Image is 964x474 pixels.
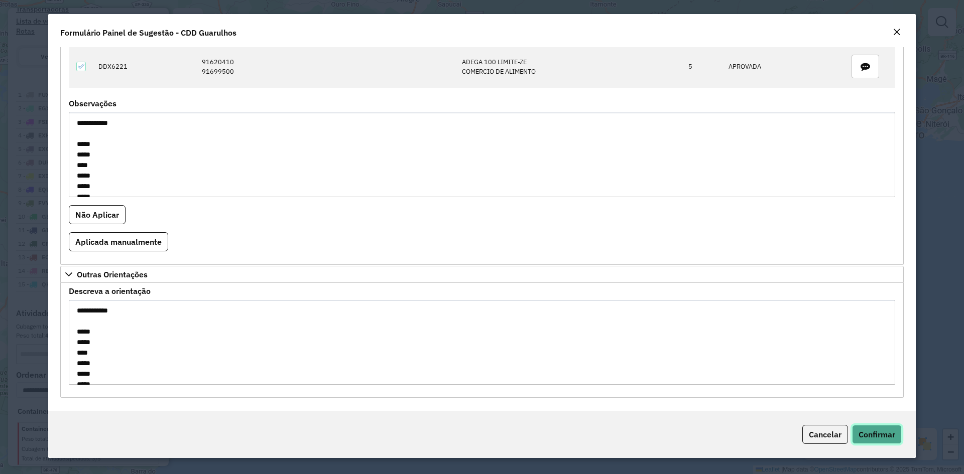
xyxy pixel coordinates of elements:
[60,283,904,398] div: Outras Orientações
[77,270,148,278] span: Outras Orientações
[69,232,168,251] button: Aplicada manualmente
[197,46,457,88] td: 91620410 91699500
[802,425,848,444] button: Cancelar
[683,46,724,88] td: 5
[60,266,904,283] a: Outras Orientações
[60,27,236,39] h4: Formulário Painel de Sugestão - CDD Guarulhos
[890,26,904,39] button: Close
[69,97,116,109] label: Observações
[93,46,197,88] td: DDX6221
[69,285,151,297] label: Descreva a orientação
[809,429,841,439] span: Cancelar
[69,205,126,224] button: Não Aplicar
[456,46,683,88] td: ADEGA 100 LIMITE-ZE COMERCIO DE ALIMENTO
[724,46,836,88] td: APROVADA
[893,28,901,36] em: Fechar
[852,425,902,444] button: Confirmar
[859,429,895,439] span: Confirmar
